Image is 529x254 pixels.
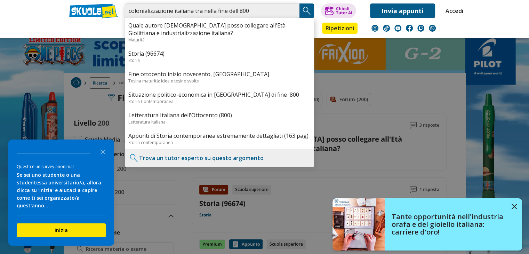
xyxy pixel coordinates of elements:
[302,6,312,16] img: Cerca appunti, riassunti o versioni
[17,163,106,170] div: Questa è un survey anonima!
[128,37,311,43] div: Maturità
[128,70,311,78] a: Fine ottocento inizio novecento, [GEOGRAPHIC_DATA]
[417,25,424,32] img: twitch
[512,204,517,209] img: close
[322,23,358,34] a: Ripetizioni
[8,140,114,246] div: Survey
[139,154,264,162] a: Trova un tutor esperto su questo argomento
[446,3,460,18] a: Accedi
[128,78,311,84] div: Tesina maturità: idee e tesine svolte
[128,132,311,140] a: Appunti di Storia contemporanea estremamente dettagliati (163 pag)
[128,119,311,125] div: Letteratura Italiana
[125,3,299,18] input: Cerca appunti, riassunti o versioni
[128,50,311,57] a: Storia (96674)
[429,25,436,32] img: WhatsApp
[299,3,314,18] button: Search Button
[128,140,311,145] div: Storia contemporanea
[123,23,154,35] a: Appunti
[394,25,401,32] img: youtube
[336,7,352,15] div: Chiedi Tutor AI
[371,25,378,32] img: instagram
[332,198,522,251] a: Tante opportunità nell'industria orafa e del gioiello italiana: carriere d'oro!
[129,153,139,163] img: Trova un tutor esperto
[96,144,110,158] button: Close the survey
[128,91,311,98] a: Situazione politico-economica in [GEOGRAPHIC_DATA] di fine '800
[406,25,413,32] img: facebook
[128,22,311,37] a: Quale autore [DEMOGRAPHIC_DATA] posso collegare all'Età Giolittiana e industrializzazione italiana?
[392,213,506,236] h4: Tante opportunità nell'industria orafa e del gioiello italiana: carriere d'oro!
[17,223,106,237] button: Inizia
[128,98,311,104] div: Storia Contemporanea
[128,57,311,63] div: Storia
[128,111,311,119] a: Letteratura Italiana dell'Ottocento (800)
[17,171,106,209] div: Se sei uno studente o una studentessa universitario/a, allora clicca su 'Inizia' e aiutaci a capi...
[383,25,390,32] img: tiktok
[321,3,356,18] button: ChiediTutor AI
[370,3,435,18] a: Invia appunti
